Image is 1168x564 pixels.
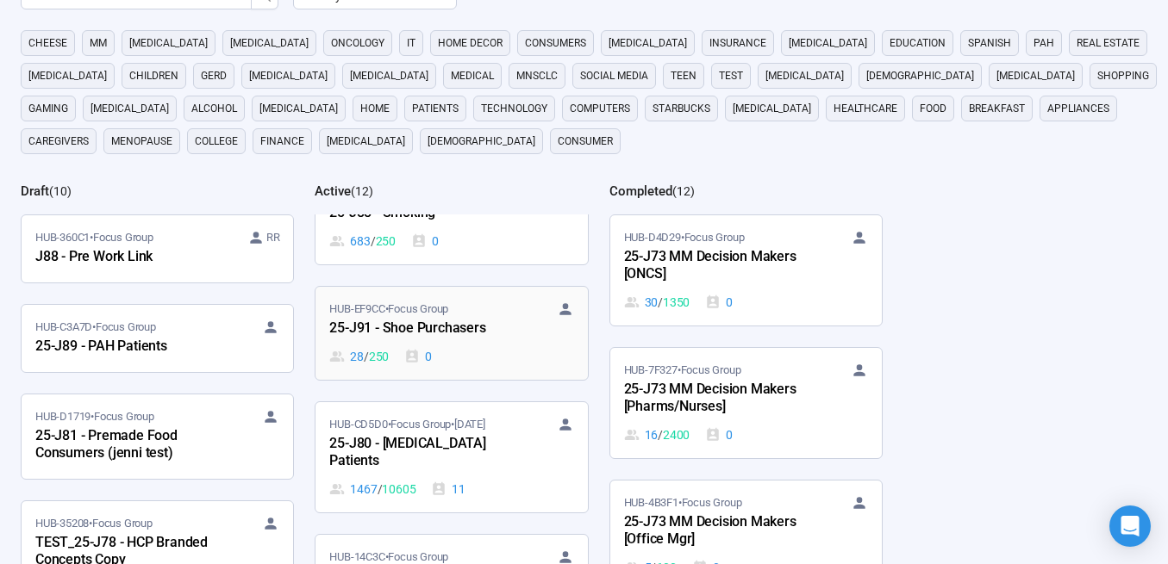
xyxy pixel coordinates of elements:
[331,34,384,52] span: oncology
[663,293,690,312] span: 1350
[329,480,415,499] div: 1467
[431,480,465,499] div: 11
[969,100,1025,117] span: breakfast
[49,184,72,198] span: ( 10 )
[411,232,439,251] div: 0
[570,100,630,117] span: computers
[315,171,587,264] a: HUB-809F4•Focus Group25-J88 - Smoking683 / 2500
[1047,100,1109,117] span: appliances
[28,67,107,84] span: [MEDICAL_DATA]
[259,100,338,117] span: [MEDICAL_DATA]
[709,34,766,52] span: Insurance
[129,67,178,84] span: children
[22,394,293,479] a: HUB-D1719•Focus Group25-J81 - Premade Food Consumers (jenni test)
[610,348,882,458] a: HUB-7F327•Focus Group25-J73 MM Decision Makers [Pharms/Nurses]16 / 24000
[624,379,814,418] div: 25-J73 MM Decision Makers [Pharms/Nurses]
[329,433,519,473] div: 25-J80 - [MEDICAL_DATA] Patients
[658,425,663,444] span: /
[890,34,946,52] span: education
[624,246,814,286] div: 25-J73 MM Decision Makers [ONCS]
[329,232,396,251] div: 683
[580,67,648,84] span: social media
[266,229,280,246] span: RR
[733,100,811,117] span: [MEDICAL_DATA]
[609,34,687,52] span: [MEDICAL_DATA]
[968,34,1011,52] span: Spanish
[558,133,613,150] span: consumer
[404,347,432,366] div: 0
[920,100,946,117] span: Food
[378,480,383,499] span: /
[454,418,485,431] time: [DATE]
[624,494,742,511] span: HUB-4B3F1 • Focus Group
[129,34,208,52] span: [MEDICAL_DATA]
[22,215,293,282] a: HUB-360C1•Focus Group RRJ88 - Pre Work Link
[230,34,309,52] span: [MEDICAL_DATA]
[1034,34,1054,52] span: PAH
[609,183,672,199] h2: Completed
[834,100,897,117] span: healthcare
[35,515,153,532] span: HUB-35208 • Focus Group
[327,133,405,150] span: [MEDICAL_DATA]
[364,347,369,366] span: /
[705,425,733,444] div: 0
[351,184,373,198] span: ( 12 )
[191,100,237,117] span: alcohol
[438,34,503,52] span: home decor
[866,67,974,84] span: [DEMOGRAPHIC_DATA]
[481,100,547,117] span: technology
[658,293,663,312] span: /
[111,133,172,150] span: menopause
[249,67,328,84] span: [MEDICAL_DATA]
[789,34,867,52] span: [MEDICAL_DATA]
[382,480,415,499] span: 10605
[35,408,154,425] span: HUB-D1719 • Focus Group
[624,511,814,551] div: 25-J73 MM Decision Makers [Office Mgr]
[360,100,390,117] span: home
[28,133,89,150] span: caregivers
[407,34,415,52] span: it
[369,347,389,366] span: 250
[260,133,304,150] span: finance
[315,402,587,512] a: HUB-CD5D0•Focus Group•[DATE]25-J80 - [MEDICAL_DATA] Patients1467 / 1060511
[35,336,225,358] div: 25-J89 - PAH Patients
[412,100,459,117] span: Patients
[329,301,448,318] span: HUB-EF9CC • Focus Group
[35,229,153,246] span: HUB-360C1 • Focus Group
[765,67,844,84] span: [MEDICAL_DATA]
[21,183,49,199] h2: Draft
[35,425,225,465] div: 25-J81 - Premade Food Consumers (jenni test)
[201,67,227,84] span: GERD
[371,232,376,251] span: /
[22,305,293,372] a: HUB-C3A7D•Focus Group25-J89 - PAH Patients
[329,347,389,366] div: 28
[350,67,428,84] span: [MEDICAL_DATA]
[91,100,169,117] span: [MEDICAL_DATA]
[719,67,743,84] span: Test
[624,362,741,379] span: HUB-7F327 • Focus Group
[663,425,690,444] span: 2400
[610,215,882,325] a: HUB-D4D29•Focus Group25-J73 MM Decision Makers [ONCS]30 / 13500
[35,319,156,336] span: HUB-C3A7D • Focus Group
[90,34,107,52] span: MM
[624,229,745,246] span: HUB-D4D29 • Focus Group
[624,293,690,312] div: 30
[516,67,558,84] span: mnsclc
[315,183,351,199] h2: Active
[195,133,238,150] span: college
[705,293,733,312] div: 0
[996,67,1075,84] span: [MEDICAL_DATA]
[1109,505,1151,547] div: Open Intercom Messenger
[525,34,586,52] span: consumers
[28,100,68,117] span: gaming
[1077,34,1140,52] span: real estate
[624,425,690,444] div: 16
[28,34,67,52] span: cheese
[428,133,535,150] span: [DEMOGRAPHIC_DATA]
[451,67,494,84] span: medical
[376,232,396,251] span: 250
[672,184,695,198] span: ( 12 )
[329,416,484,433] span: HUB-CD5D0 • Focus Group •
[1097,67,1149,84] span: shopping
[329,318,519,340] div: 25-J91 - Shoe Purchasers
